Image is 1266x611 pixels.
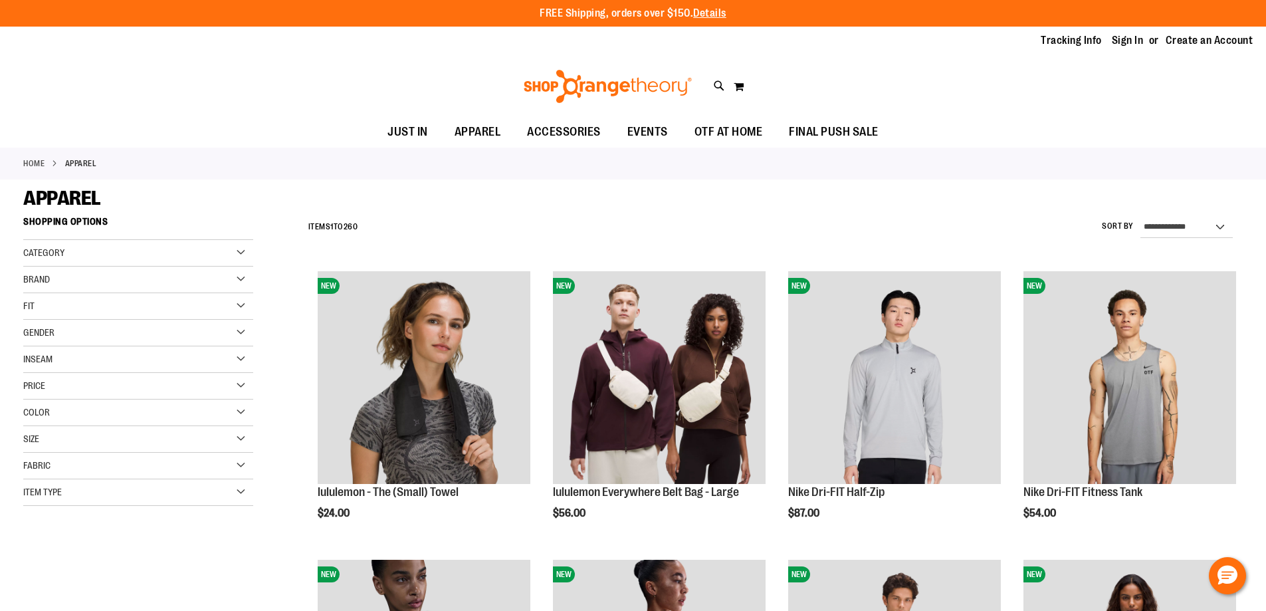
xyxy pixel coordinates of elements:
[455,117,501,147] span: APPAREL
[23,354,53,364] span: Inseam
[788,271,1001,484] img: Nike Dri-FIT Half-Zip
[23,433,39,444] span: Size
[23,487,62,497] span: Item Type
[694,117,763,147] span: OTF AT HOME
[308,217,358,237] h2: Items to
[1023,507,1058,519] span: $54.00
[318,485,459,499] a: lululemon - The (Small) Towel
[788,485,885,499] a: Nike Dri-FIT Half-Zip
[789,117,879,147] span: FINAL PUSH SALE
[23,274,50,285] span: Brand
[1209,557,1246,594] button: Hello, have a question? Let’s chat.
[693,7,726,19] a: Details
[374,117,441,148] a: JUST IN
[522,70,694,103] img: Shop Orangetheory
[1166,33,1253,48] a: Create an Account
[23,187,101,209] span: APPAREL
[782,265,1007,553] div: product
[387,117,428,147] span: JUST IN
[540,6,726,21] p: FREE Shipping, orders over $150.
[311,265,537,553] div: product
[23,210,253,240] strong: Shopping Options
[441,117,514,147] a: APPAREL
[788,271,1001,486] a: Nike Dri-FIT Half-ZipNEW
[614,117,681,148] a: EVENTS
[546,265,772,553] div: product
[553,271,766,484] img: lululemon Everywhere Belt Bag - Large
[553,566,575,582] span: NEW
[318,278,340,294] span: NEW
[23,407,50,418] span: Color
[788,566,810,582] span: NEW
[553,507,587,519] span: $56.00
[23,301,35,311] span: Fit
[318,566,340,582] span: NEW
[776,117,892,148] a: FINAL PUSH SALE
[1017,265,1243,553] div: product
[318,271,530,484] img: lululemon - The (Small) Towel
[788,278,810,294] span: NEW
[330,222,334,231] span: 1
[23,247,64,258] span: Category
[1041,33,1102,48] a: Tracking Info
[788,507,821,519] span: $87.00
[65,158,97,170] strong: APPAREL
[1023,271,1236,484] img: Nike Dri-FIT Fitness Tank
[318,271,530,486] a: lululemon - The (Small) TowelNEW
[1112,33,1144,48] a: Sign In
[1023,278,1045,294] span: NEW
[627,117,668,147] span: EVENTS
[553,271,766,486] a: lululemon Everywhere Belt Bag - LargeNEW
[1102,221,1134,232] label: Sort By
[514,117,614,148] a: ACCESSORIES
[553,485,739,499] a: lululemon Everywhere Belt Bag - Large
[681,117,776,148] a: OTF AT HOME
[1023,566,1045,582] span: NEW
[23,158,45,170] a: Home
[23,380,45,391] span: Price
[344,222,358,231] span: 260
[553,278,575,294] span: NEW
[527,117,601,147] span: ACCESSORIES
[318,507,352,519] span: $24.00
[1023,271,1236,486] a: Nike Dri-FIT Fitness TankNEW
[23,327,54,338] span: Gender
[23,460,51,471] span: Fabric
[1023,485,1142,499] a: Nike Dri-FIT Fitness Tank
